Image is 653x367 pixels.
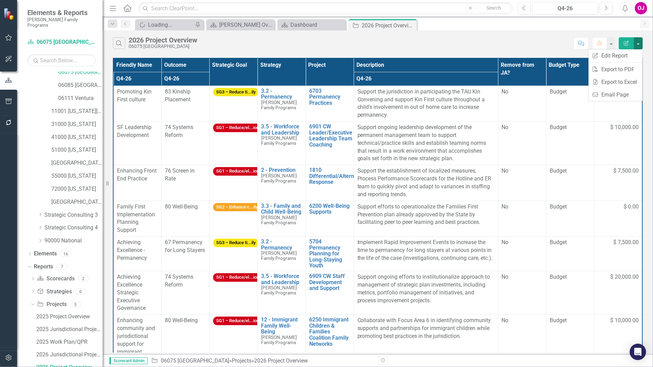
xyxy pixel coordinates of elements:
a: 3.5 - Workforce and Leadership [261,124,302,136]
a: Projects [37,301,66,308]
td: Double-Click to Edit [161,201,210,236]
div: 2026 Jurisdictional Projects Assessment [36,352,103,358]
span: Promoting Kin First culture [117,88,152,103]
p: Support the jurisdiction in participating the TAU Kin Convening and support Kin First culture thr... [357,88,495,119]
td: Double-Click to Edit [594,122,642,165]
a: Projects [232,357,251,364]
a: 3.2 - Permanency [261,239,302,251]
span: SG1 – Reduce/el...ion [213,273,262,282]
span: [PERSON_NAME] Family Programs [261,334,297,345]
td: Double-Click to Edit Right Click for Context Menu [306,86,354,121]
a: 6703 Permanency Practices [309,88,350,106]
td: Double-Click to Edit [354,271,498,315]
a: Scorecards [37,275,74,283]
td: Double-Click to Edit Right Click for Context Menu [258,271,306,315]
a: 2026 Jurisdictional Projects Assessment [35,349,103,360]
a: 06075 [GEOGRAPHIC_DATA] [27,38,96,46]
span: 80 Well-Being [165,203,198,210]
a: Edit Report [589,49,643,62]
a: 06075 [GEOGRAPHIC_DATA] [161,357,229,364]
a: 3.3 - Family and Child Well-Being [261,203,302,215]
a: Strategic Consulting 3 [44,211,103,219]
td: Double-Click to Edit [113,201,161,236]
a: 90000 National [44,237,103,245]
td: Double-Click to Edit [161,315,210,366]
td: Double-Click to Edit Right Click for Context Menu [258,315,306,366]
td: Double-Click to Edit [594,271,642,315]
div: [PERSON_NAME] Overview [219,21,273,29]
a: Elements [34,250,57,258]
td: Double-Click to Edit [594,86,642,121]
a: 2025 Project Overview [35,311,103,322]
span: SG1 – Reduce/el...ion [213,317,262,325]
a: 2 - Prevention [261,167,302,173]
a: 6909 CW Staff Development and Support [309,273,350,291]
span: SG1 – Reduce/el...ion [213,124,262,132]
td: Double-Click to Edit [546,315,595,366]
a: 6250 Immigrant Children & Families Coalition Family Networks [309,317,350,347]
span: No [502,274,509,280]
td: Double-Click to Edit Right Click for Context Menu [258,165,306,201]
div: 06075 [GEOGRAPHIC_DATA] [129,44,197,49]
span: SG3 – Reduce ti...ily [213,239,259,247]
a: Reports [34,263,53,271]
small: [PERSON_NAME] Family Programs [27,17,96,28]
span: [PERSON_NAME] Family Programs [261,250,297,261]
a: 6200 Well-Being Supports [309,203,350,215]
span: SG3 – Reduce ti...ily [213,88,259,97]
div: Q4-26 [535,4,596,13]
span: 74 Systems Reform [165,274,193,288]
a: 51000 [US_STATE] [51,146,103,154]
p: Support ongoing efforts to instiitutionalize approach to management of strategic plan investments... [357,273,495,304]
td: Double-Click to Edit [354,237,498,271]
span: Budget [550,124,591,131]
td: Double-Click to Edit [498,165,546,201]
td: Double-Click to Edit [546,201,595,236]
a: 55000 [US_STATE] [51,172,103,180]
a: 06085 [GEOGRAPHIC_DATA][PERSON_NAME] [58,81,103,89]
span: 83 Kinship Placement [165,88,191,103]
span: Family First Implementation Planning Support [117,203,155,233]
td: Double-Click to Edit [113,122,161,165]
td: Double-Click to Edit [161,165,210,201]
td: Double-Click to Edit [498,237,546,271]
td: Double-Click to Edit Right Click for Context Menu [306,122,354,165]
p: Collaborate with Focus Area 6 in identifying community supports and partnerships for immigrant ch... [357,317,495,340]
td: Double-Click to Edit [354,122,498,165]
a: 1810 Differential/Alternative Response [309,167,366,185]
div: » » [151,357,373,365]
a: Export to PDF [589,63,643,76]
span: No [502,239,509,245]
div: 2026 Project Overview [362,21,415,30]
td: Double-Click to Edit [209,165,258,201]
td: Double-Click to Edit [498,271,546,315]
td: Double-Click to Edit Right Click for Context Menu [306,271,354,315]
span: $ 10,000.00 [610,317,639,325]
a: Loading... [137,21,193,29]
a: 72000 [US_STATE] [51,185,103,193]
td: Double-Click to Edit Right Click for Context Menu [306,165,354,201]
td: Double-Click to Edit [546,165,595,201]
a: 12 - Immigrant Family Well-Being [261,317,302,335]
td: Double-Click to Edit [209,122,258,165]
a: Email Page [589,88,643,101]
td: Double-Click to Edit [498,86,546,121]
a: 11001 [US_STATE][GEOGRAPHIC_DATA] [51,107,103,115]
td: Double-Click to Edit [113,237,161,271]
span: [PERSON_NAME] Family Programs [261,100,297,110]
a: 6901 CW Leader/Executive Leadership Team Coaching [309,124,352,148]
span: Enhancing Front End Practice [117,167,157,182]
div: 5 [70,302,81,307]
div: 2026 Project Overview [129,36,197,44]
td: Double-Click to Edit [209,86,258,121]
div: Loading... [148,21,193,29]
div: 2025 Work Plan/QPR [36,339,103,345]
span: Budget [550,317,591,325]
div: 2025 Project Overview [36,314,103,320]
span: $ 20,000.00 [610,273,639,281]
span: No [502,124,509,130]
span: No [502,317,509,324]
td: Double-Click to Edit [209,237,258,271]
td: Double-Click to Edit [113,271,161,315]
span: SF Leadership Development [117,124,152,138]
